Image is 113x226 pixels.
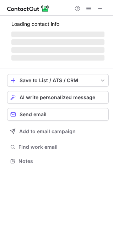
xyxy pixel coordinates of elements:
span: ‌ [11,55,104,61]
button: Send email [7,108,109,121]
span: Add to email campaign [19,129,76,134]
span: ‌ [11,47,104,53]
span: Find work email [18,144,106,150]
span: Notes [18,158,106,164]
button: Notes [7,156,109,166]
span: ‌ [11,32,104,37]
span: ‌ [11,39,104,45]
span: Send email [20,112,47,117]
button: AI write personalized message [7,91,109,104]
img: ContactOut v5.3.10 [7,4,50,13]
button: Find work email [7,142,109,152]
button: save-profile-one-click [7,74,109,87]
span: AI write personalized message [20,95,95,100]
p: Loading contact info [11,21,104,27]
div: Save to List / ATS / CRM [20,78,96,83]
button: Add to email campaign [7,125,109,138]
